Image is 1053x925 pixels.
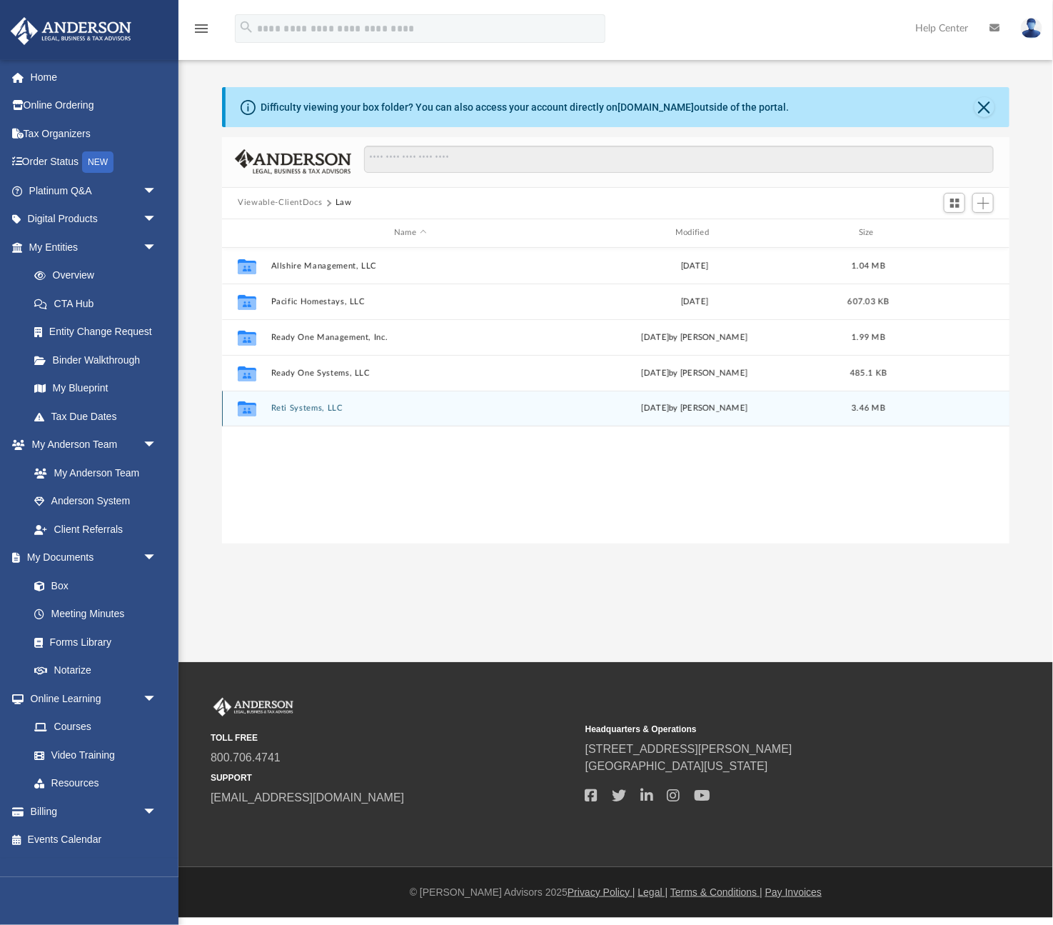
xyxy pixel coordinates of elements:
[20,374,171,403] a: My Blueprint
[20,571,164,600] a: Box
[143,684,171,714] span: arrow_drop_down
[585,760,768,772] a: [GEOGRAPHIC_DATA][US_STATE]
[20,769,171,798] a: Resources
[20,741,164,769] a: Video Training
[10,684,171,713] a: Online Learningarrow_drop_down
[555,366,834,379] div: [DATE] by [PERSON_NAME]
[20,656,171,685] a: Notarize
[143,233,171,262] span: arrow_drop_down
[211,731,575,744] small: TOLL FREE
[10,148,178,177] a: Order StatusNEW
[364,146,994,173] input: Search files and folders
[271,404,550,413] button: Reti Systems, LLC
[852,404,885,412] span: 3.46 MB
[20,318,178,346] a: Entity Change Request
[271,261,550,270] button: Allshire Management, LLC
[848,297,890,305] span: 607.03 KB
[6,17,136,45] img: Anderson Advisors Platinum Portal
[143,544,171,573] span: arrow_drop_down
[852,333,885,341] span: 1.99 MB
[555,259,834,272] div: [DATE]
[568,886,635,898] a: Privacy Policy |
[972,193,994,213] button: Add
[228,226,264,239] div: id
[10,233,178,261] a: My Entitiesarrow_drop_down
[10,826,178,854] a: Events Calendar
[238,19,254,35] i: search
[261,100,789,115] div: Difficulty viewing your box folder? You can also access your account directly on outside of the p...
[10,205,178,234] a: Digital Productsarrow_drop_down
[10,797,178,826] a: Billingarrow_drop_down
[20,346,178,374] a: Binder Walkthrough
[336,196,352,209] button: Law
[20,600,171,629] a: Meeting Minutes
[638,886,668,898] a: Legal |
[10,119,178,148] a: Tax Organizers
[271,226,549,239] div: Name
[178,885,1053,900] div: © [PERSON_NAME] Advisors 2025
[20,459,164,487] a: My Anderson Team
[10,176,178,205] a: Platinum Q&Aarrow_drop_down
[20,515,171,544] a: Client Referrals
[211,791,404,804] a: [EMAIL_ADDRESS][DOMAIN_NAME]
[20,261,178,290] a: Overview
[193,27,210,37] a: menu
[904,226,1004,239] div: id
[271,368,550,377] button: Ready One Systems, LLC
[143,205,171,234] span: arrow_drop_down
[555,295,834,308] div: [DATE]
[20,289,178,318] a: CTA Hub
[618,101,694,113] a: [DOMAIN_NAME]
[211,771,575,784] small: SUPPORT
[211,751,281,764] a: 800.706.4741
[974,97,994,117] button: Close
[143,431,171,460] span: arrow_drop_down
[840,226,897,239] div: Size
[20,487,171,516] a: Anderson System
[82,151,114,173] div: NEW
[10,431,171,459] a: My Anderson Teamarrow_drop_down
[20,713,171,741] a: Courses
[143,797,171,826] span: arrow_drop_down
[20,628,164,656] a: Forms Library
[10,63,178,91] a: Home
[193,20,210,37] i: menu
[555,402,834,415] div: [DATE] by [PERSON_NAME]
[20,402,178,431] a: Tax Due Dates
[944,193,965,213] button: Switch to Grid View
[585,743,792,755] a: [STREET_ADDRESS][PERSON_NAME]
[143,176,171,206] span: arrow_drop_down
[670,886,762,898] a: Terms & Conditions |
[271,296,550,306] button: Pacific Homestays, LLC
[222,248,1009,544] div: grid
[555,226,834,239] div: Modified
[238,196,322,209] button: Viewable-ClientDocs
[271,332,550,341] button: Ready One Management, Inc.
[765,886,822,898] a: Pay Invoices
[10,544,171,572] a: My Documentsarrow_drop_down
[850,369,887,376] span: 485.1 KB
[852,261,885,269] span: 1.04 MB
[10,91,178,120] a: Online Ordering
[211,698,296,716] img: Anderson Advisors Platinum Portal
[585,723,950,736] small: Headquarters & Operations
[555,331,834,344] div: [DATE] by [PERSON_NAME]
[1021,18,1042,39] img: User Pic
